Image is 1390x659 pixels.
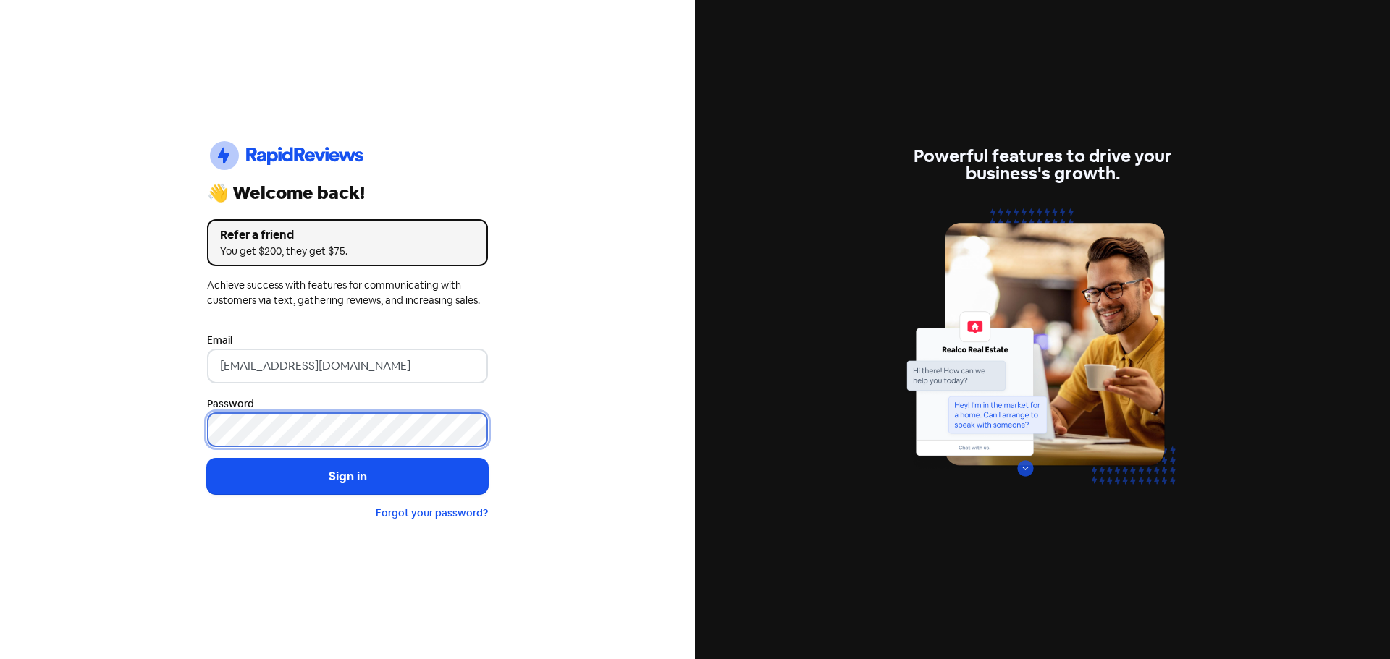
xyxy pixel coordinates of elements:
[207,459,488,495] button: Sign in
[207,396,254,412] label: Password
[902,200,1183,511] img: web-chat
[220,244,475,259] div: You get $200, they get $75.
[207,184,488,202] div: 👋 Welcome back!
[220,226,475,244] div: Refer a friend
[902,148,1183,182] div: Powerful features to drive your business's growth.
[376,506,488,519] a: Forgot your password?
[207,278,488,308] div: Achieve success with features for communicating with customers via text, gathering reviews, and i...
[207,349,488,383] input: Enter your email address...
[207,333,232,348] label: Email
